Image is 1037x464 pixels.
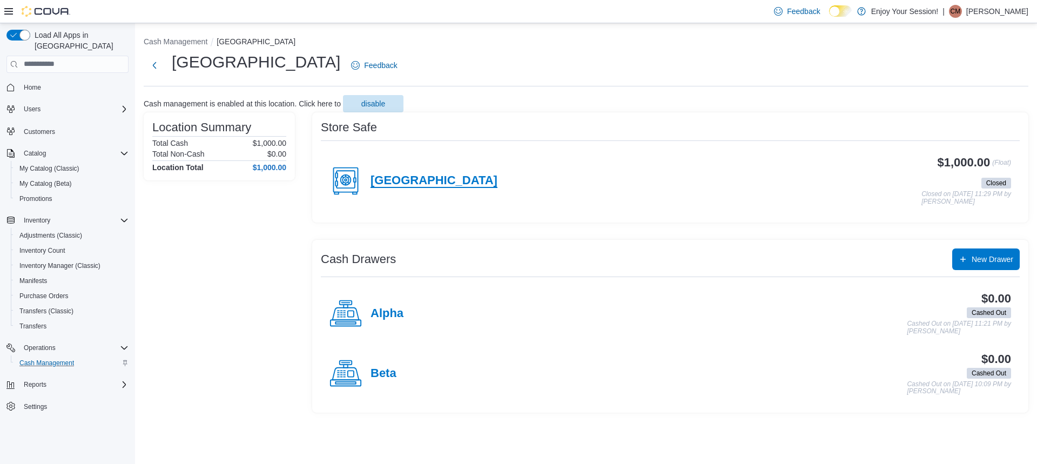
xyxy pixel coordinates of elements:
[19,322,46,331] span: Transfers
[15,229,86,242] a: Adjustments (Classic)
[19,214,55,227] button: Inventory
[24,216,50,225] span: Inventory
[11,176,133,191] button: My Catalog (Beta)
[871,5,939,18] p: Enjoy Your Session!
[966,5,1028,18] p: [PERSON_NAME]
[11,228,133,243] button: Adjustments (Classic)
[921,191,1011,205] p: Closed on [DATE] 11:29 PM by [PERSON_NAME]
[15,162,84,175] a: My Catalog (Classic)
[15,305,78,318] a: Transfers (Classic)
[152,121,251,134] h3: Location Summary
[11,243,133,258] button: Inventory Count
[972,308,1006,318] span: Cashed Out
[144,99,341,108] p: Cash management is enabled at this location. Click here to
[144,37,207,46] button: Cash Management
[19,378,51,391] button: Reports
[6,75,129,442] nav: Complex example
[2,79,133,95] button: Home
[951,5,961,18] span: CM
[24,105,41,113] span: Users
[15,162,129,175] span: My Catalog (Classic)
[770,1,824,22] a: Feedback
[938,156,991,169] h3: $1,000.00
[19,164,79,173] span: My Catalog (Classic)
[24,344,56,352] span: Operations
[19,307,73,315] span: Transfers (Classic)
[19,179,72,188] span: My Catalog (Beta)
[992,156,1011,176] p: (Float)
[986,178,1006,188] span: Closed
[907,381,1011,395] p: Cashed Out on [DATE] 10:09 PM by [PERSON_NAME]
[152,163,204,172] h4: Location Total
[15,274,129,287] span: Manifests
[787,6,820,17] span: Feedback
[30,30,129,51] span: Load All Apps in [GEOGRAPHIC_DATA]
[364,60,397,71] span: Feedback
[19,194,52,203] span: Promotions
[11,191,133,206] button: Promotions
[981,353,1011,366] h3: $0.00
[19,341,60,354] button: Operations
[15,259,105,272] a: Inventory Manager (Classic)
[19,277,47,285] span: Manifests
[829,5,852,17] input: Dark Mode
[15,357,129,369] span: Cash Management
[172,51,340,73] h1: [GEOGRAPHIC_DATA]
[343,95,403,112] button: disable
[11,288,133,304] button: Purchase Orders
[19,103,129,116] span: Users
[371,174,497,188] h4: [GEOGRAPHIC_DATA]
[11,161,133,176] button: My Catalog (Classic)
[15,357,78,369] a: Cash Management
[15,320,129,333] span: Transfers
[15,320,51,333] a: Transfers
[267,150,286,158] p: $0.00
[981,292,1011,305] h3: $0.00
[11,258,133,273] button: Inventory Manager (Classic)
[22,6,70,17] img: Cova
[15,229,129,242] span: Adjustments (Classic)
[949,5,962,18] div: Christina Mitchell
[19,214,129,227] span: Inventory
[19,125,59,138] a: Customers
[2,399,133,414] button: Settings
[967,307,1011,318] span: Cashed Out
[11,304,133,319] button: Transfers (Classic)
[24,127,55,136] span: Customers
[15,192,57,205] a: Promotions
[11,355,133,371] button: Cash Management
[15,305,129,318] span: Transfers (Classic)
[967,368,1011,379] span: Cashed Out
[19,80,129,94] span: Home
[253,163,286,172] h4: $1,000.00
[24,380,46,389] span: Reports
[15,177,76,190] a: My Catalog (Beta)
[152,139,188,147] h6: Total Cash
[19,124,129,138] span: Customers
[15,259,129,272] span: Inventory Manager (Classic)
[907,320,1011,335] p: Cashed Out on [DATE] 11:21 PM by [PERSON_NAME]
[15,192,129,205] span: Promotions
[19,400,129,413] span: Settings
[15,290,73,302] a: Purchase Orders
[321,253,396,266] h3: Cash Drawers
[19,103,45,116] button: Users
[2,377,133,392] button: Reports
[19,147,129,160] span: Catalog
[981,178,1011,189] span: Closed
[19,231,82,240] span: Adjustments (Classic)
[11,319,133,334] button: Transfers
[361,98,385,109] span: disable
[15,274,51,287] a: Manifests
[24,149,46,158] span: Catalog
[2,102,133,117] button: Users
[2,340,133,355] button: Operations
[15,244,70,257] a: Inventory Count
[24,402,47,411] span: Settings
[942,5,945,18] p: |
[15,177,129,190] span: My Catalog (Beta)
[15,290,129,302] span: Purchase Orders
[144,36,1028,49] nav: An example of EuiBreadcrumbs
[19,246,65,255] span: Inventory Count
